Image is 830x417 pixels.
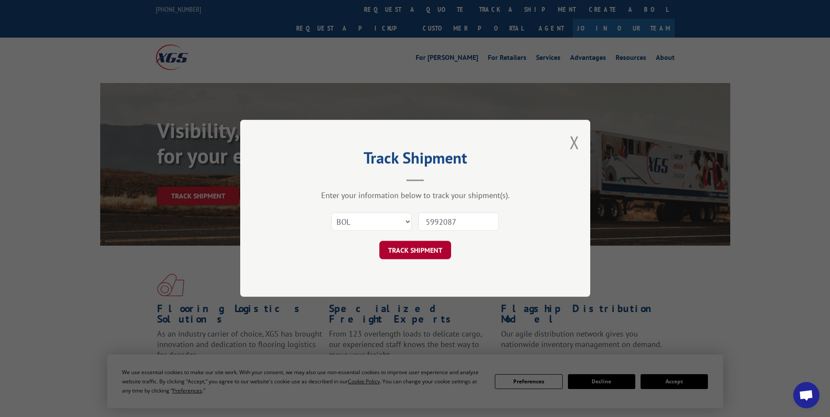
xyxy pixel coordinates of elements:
h2: Track Shipment [284,152,546,168]
input: Number(s) [418,213,499,231]
button: TRACK SHIPMENT [379,241,451,260]
a: Open chat [793,382,819,408]
div: Enter your information below to track your shipment(s). [284,191,546,201]
button: Close modal [570,131,579,154]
